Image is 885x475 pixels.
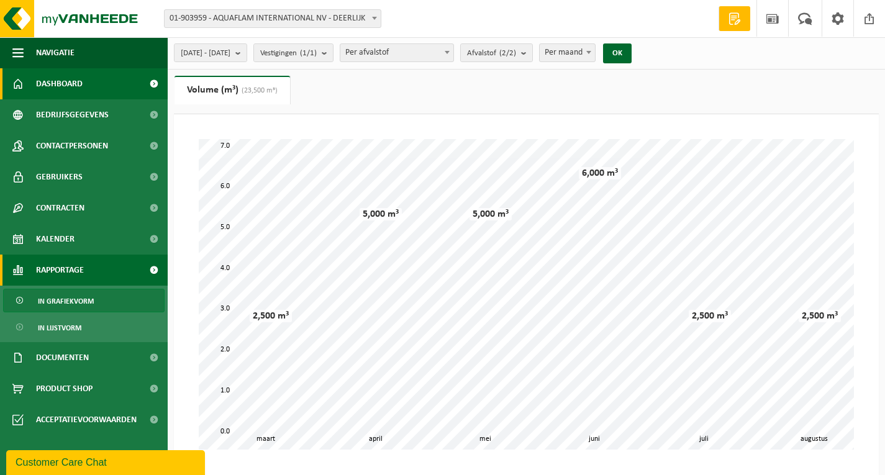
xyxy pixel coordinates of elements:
[164,9,381,28] span: 01-903959 - AQUAFLAM INTERNATIONAL NV - DEERLIJK
[36,161,83,192] span: Gebruikers
[38,289,94,313] span: In grafiekvorm
[799,310,841,322] div: 2,500 m³
[36,373,93,404] span: Product Shop
[467,44,516,63] span: Afvalstof
[36,342,89,373] span: Documenten
[36,224,75,255] span: Kalender
[470,208,512,220] div: 5,000 m³
[253,43,334,62] button: Vestigingen(1/1)
[36,68,83,99] span: Dashboard
[539,43,596,62] span: Per maand
[36,192,84,224] span: Contracten
[36,130,108,161] span: Contactpersonen
[540,44,595,61] span: Per maand
[250,310,292,322] div: 2,500 m³
[174,43,247,62] button: [DATE] - [DATE]
[175,76,290,104] a: Volume (m³)
[238,87,278,94] span: (23,500 m³)
[499,49,516,57] count: (2/2)
[3,289,165,312] a: In grafiekvorm
[36,404,137,435] span: Acceptatievoorwaarden
[460,43,533,62] button: Afvalstof(2/2)
[3,315,165,339] a: In lijstvorm
[340,43,454,62] span: Per afvalstof
[360,208,402,220] div: 5,000 m³
[260,44,317,63] span: Vestigingen
[603,43,632,63] button: OK
[38,316,81,340] span: In lijstvorm
[579,167,621,179] div: 6,000 m³
[340,44,453,61] span: Per afvalstof
[689,310,731,322] div: 2,500 m³
[181,44,230,63] span: [DATE] - [DATE]
[36,99,109,130] span: Bedrijfsgegevens
[300,49,317,57] count: (1/1)
[165,10,381,27] span: 01-903959 - AQUAFLAM INTERNATIONAL NV - DEERLIJK
[6,448,207,475] iframe: chat widget
[36,255,84,286] span: Rapportage
[36,37,75,68] span: Navigatie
